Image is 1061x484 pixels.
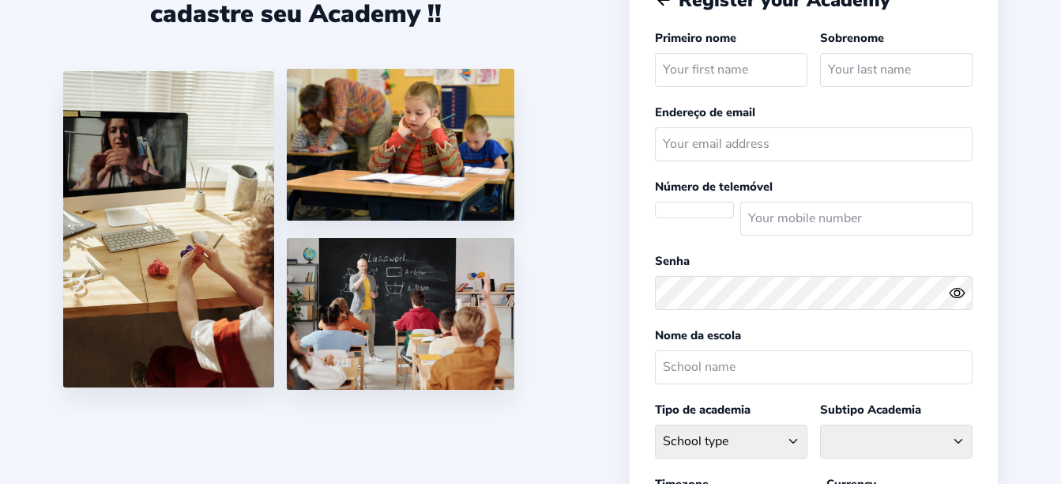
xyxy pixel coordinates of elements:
label: Senha [655,253,690,269]
img: 1.jpg [63,71,274,388]
label: Endereço de email [655,104,755,120]
img: 5.png [287,238,514,390]
img: 4.png [287,69,514,221]
label: Subtipo Academia [820,402,921,418]
label: Número de telemóvel [655,179,773,195]
input: Your last name [820,53,973,87]
input: Your email address [655,127,973,161]
label: Sobrenome [820,30,884,46]
input: School name [655,350,973,384]
input: Your first name [655,53,807,87]
ion-icon: eye outline [949,285,965,301]
label: Tipo de academia [655,402,751,418]
label: Nome da escola [655,327,741,343]
button: eye outlineeye off outline [949,285,973,301]
label: Primeiro nome [655,30,736,46]
input: Your mobile number [740,202,973,236]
